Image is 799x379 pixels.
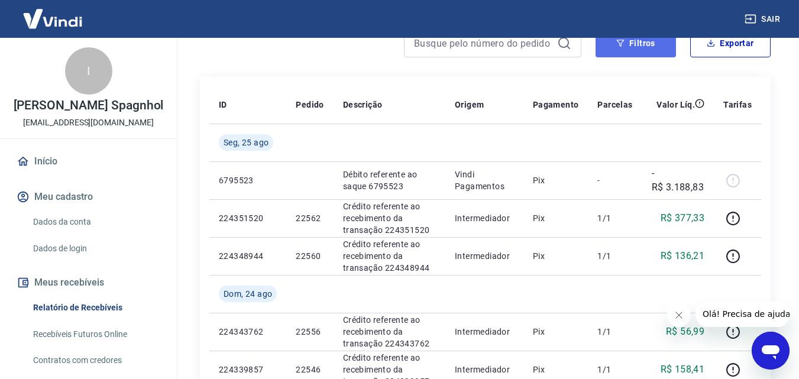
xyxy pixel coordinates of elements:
[296,250,324,262] p: 22560
[597,174,632,186] p: -
[14,99,164,112] p: [PERSON_NAME] Spagnhol
[533,212,579,224] p: Pix
[23,116,154,129] p: [EMAIL_ADDRESS][DOMAIN_NAME]
[219,364,277,375] p: 224339857
[752,332,790,370] iframe: Botão para abrir a janela de mensagens
[690,29,771,57] button: Exportar
[597,99,632,111] p: Parcelas
[742,8,785,30] button: Sair
[533,364,579,375] p: Pix
[661,362,705,377] p: R$ 158,41
[14,184,163,210] button: Meu cadastro
[343,314,436,349] p: Crédito referente ao recebimento da transação 224343762
[343,238,436,274] p: Crédito referente ao recebimento da transação 224348944
[296,364,324,375] p: 22546
[414,34,552,52] input: Busque pelo número do pedido
[219,99,227,111] p: ID
[219,212,277,224] p: 224351520
[455,250,514,262] p: Intermediador
[455,169,514,192] p: Vindi Pagamentos
[597,364,632,375] p: 1/1
[652,166,705,195] p: -R$ 3.188,83
[343,169,436,192] p: Débito referente ao saque 6795523
[597,250,632,262] p: 1/1
[28,237,163,261] a: Dados de login
[455,212,514,224] p: Intermediador
[455,364,514,375] p: Intermediador
[343,200,436,236] p: Crédito referente ao recebimento da transação 224351520
[219,326,277,338] p: 224343762
[597,326,632,338] p: 1/1
[224,288,272,300] span: Dom, 24 ago
[28,322,163,346] a: Recebíveis Futuros Online
[14,148,163,174] a: Início
[455,99,484,111] p: Origem
[224,137,269,148] span: Seg, 25 ago
[14,1,91,37] img: Vindi
[533,250,579,262] p: Pix
[219,250,277,262] p: 224348944
[596,29,676,57] button: Filtros
[533,326,579,338] p: Pix
[7,8,99,18] span: Olá! Precisa de ajuda?
[28,296,163,320] a: Relatório de Recebíveis
[455,326,514,338] p: Intermediador
[667,303,691,327] iframe: Fechar mensagem
[661,249,705,263] p: R$ 136,21
[14,270,163,296] button: Meus recebíveis
[296,212,324,224] p: 22562
[533,99,579,111] p: Pagamento
[296,326,324,338] p: 22556
[597,212,632,224] p: 1/1
[533,174,579,186] p: Pix
[696,301,790,327] iframe: Mensagem da empresa
[28,348,163,372] a: Contratos com credores
[723,99,752,111] p: Tarifas
[28,210,163,234] a: Dados da conta
[343,99,383,111] p: Descrição
[661,211,705,225] p: R$ 377,33
[296,99,324,111] p: Pedido
[65,47,112,95] div: I
[656,99,695,111] p: Valor Líq.
[666,325,704,339] p: R$ 56,99
[219,174,277,186] p: 6795523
